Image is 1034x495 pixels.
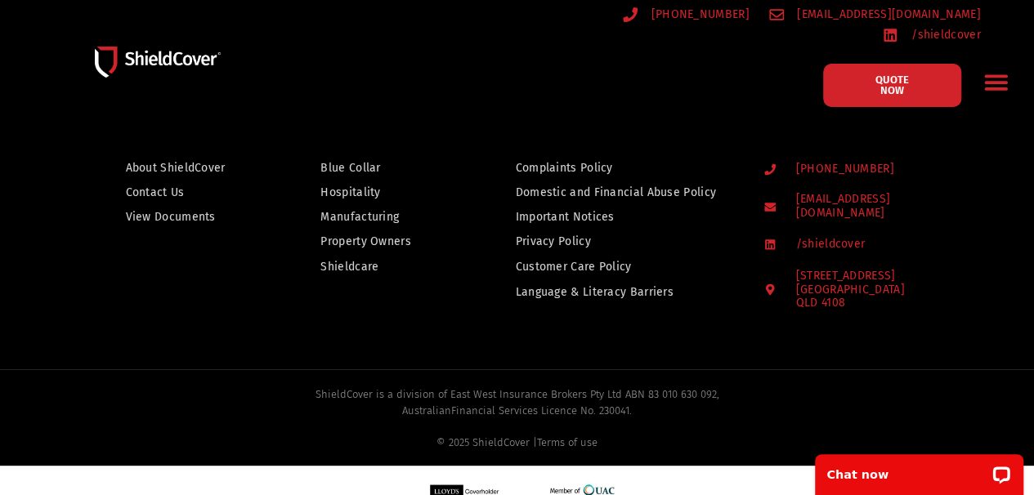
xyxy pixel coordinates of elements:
[515,207,614,227] span: Important Notices
[515,256,732,276] a: Customer Care Policy
[320,207,445,227] a: Manufacturing
[320,231,411,252] span: Property Owners
[515,207,732,227] a: Important Notices
[320,158,380,178] span: Blue Collar
[126,182,185,203] span: Contact Us
[320,182,445,203] a: Hospitality
[862,74,922,96] span: QUOTE NOW
[647,4,749,25] span: [PHONE_NUMBER]
[515,182,716,203] span: Domestic and Financial Abuse Policy
[791,193,964,221] span: [EMAIL_ADDRESS][DOMAIN_NAME]
[320,207,399,227] span: Manufacturing
[515,182,732,203] a: Domestic and Financial Abuse Policy
[623,4,750,25] a: [PHONE_NUMBER]
[823,64,961,107] a: QUOTE NOW
[29,402,1005,450] div: Australian
[791,269,904,310] span: [STREET_ADDRESS]
[29,434,1005,450] div: © 2025 ShieldCover |
[320,256,378,276] span: Shieldcare
[126,158,226,178] span: About ShieldCover
[95,47,221,78] img: Shield-Cover-Underwriting-Australia-logo-full
[907,25,981,45] span: /shieldcover
[515,231,732,252] a: Privacy Policy
[126,182,251,203] a: Contact Us
[764,193,965,221] a: [EMAIL_ADDRESS][DOMAIN_NAME]
[978,63,1016,101] div: Menu Toggle
[791,238,865,252] span: /shieldcover
[795,283,904,310] div: [GEOGRAPHIC_DATA]
[769,4,981,25] a: [EMAIL_ADDRESS][DOMAIN_NAME]
[883,25,980,45] a: /shieldcover
[515,256,631,276] span: Customer Care Policy
[793,4,980,25] span: [EMAIL_ADDRESS][DOMAIN_NAME]
[320,158,445,178] a: Blue Collar
[795,296,904,310] div: QLD 4108
[515,158,612,178] span: Complaints Policy
[791,163,893,176] span: [PHONE_NUMBER]
[126,158,251,178] a: About ShieldCover
[804,444,1034,495] iframe: LiveChat chat widget
[320,231,445,252] a: Property Owners
[126,207,216,227] span: View Documents
[764,238,965,252] a: /shieldcover
[537,435,598,448] a: Terms of use
[515,281,732,301] a: Language & Literacy Barriers
[320,182,380,203] span: Hospitality
[451,404,632,416] span: Financial Services Licence No. 230041.
[515,281,673,301] span: Language & Literacy Barriers
[29,386,1005,449] h2: ShieldCover is a division of East West Insurance Brokers Pty Ltd ABN 83 010 630 092,
[515,231,590,252] span: Privacy Policy
[320,256,445,276] a: Shieldcare
[764,163,965,176] a: [PHONE_NUMBER]
[126,207,251,227] a: View Documents
[515,158,732,178] a: Complaints Policy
